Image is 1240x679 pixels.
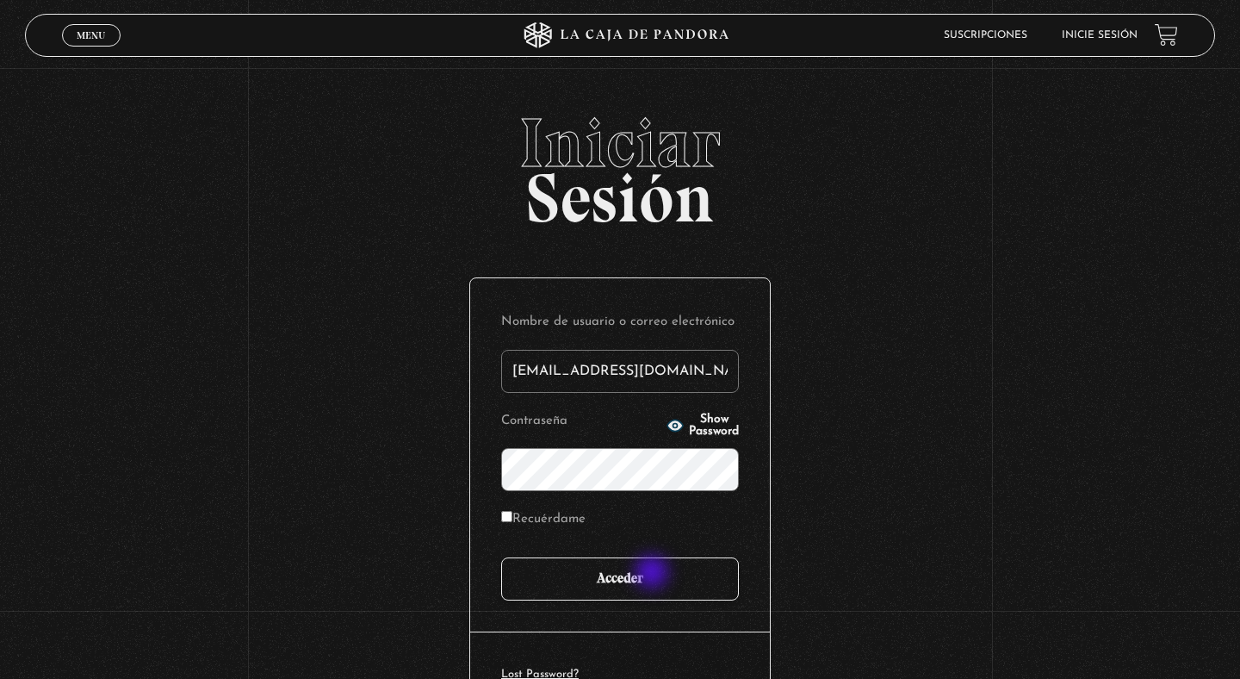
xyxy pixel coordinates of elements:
span: Show Password [689,414,739,438]
span: Menu [77,30,105,40]
label: Nombre de usuario o correo electrónico [501,309,739,336]
a: Suscripciones [944,30,1027,40]
label: Contraseña [501,408,661,435]
input: Acceder [501,558,739,601]
span: Iniciar [25,109,1215,178]
a: Inicie sesión [1062,30,1138,40]
button: Show Password [666,414,739,438]
a: View your shopping cart [1155,23,1178,47]
span: Cerrar [71,45,112,57]
h2: Sesión [25,109,1215,219]
input: Recuérdame [501,511,512,522]
label: Recuérdame [501,507,586,533]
